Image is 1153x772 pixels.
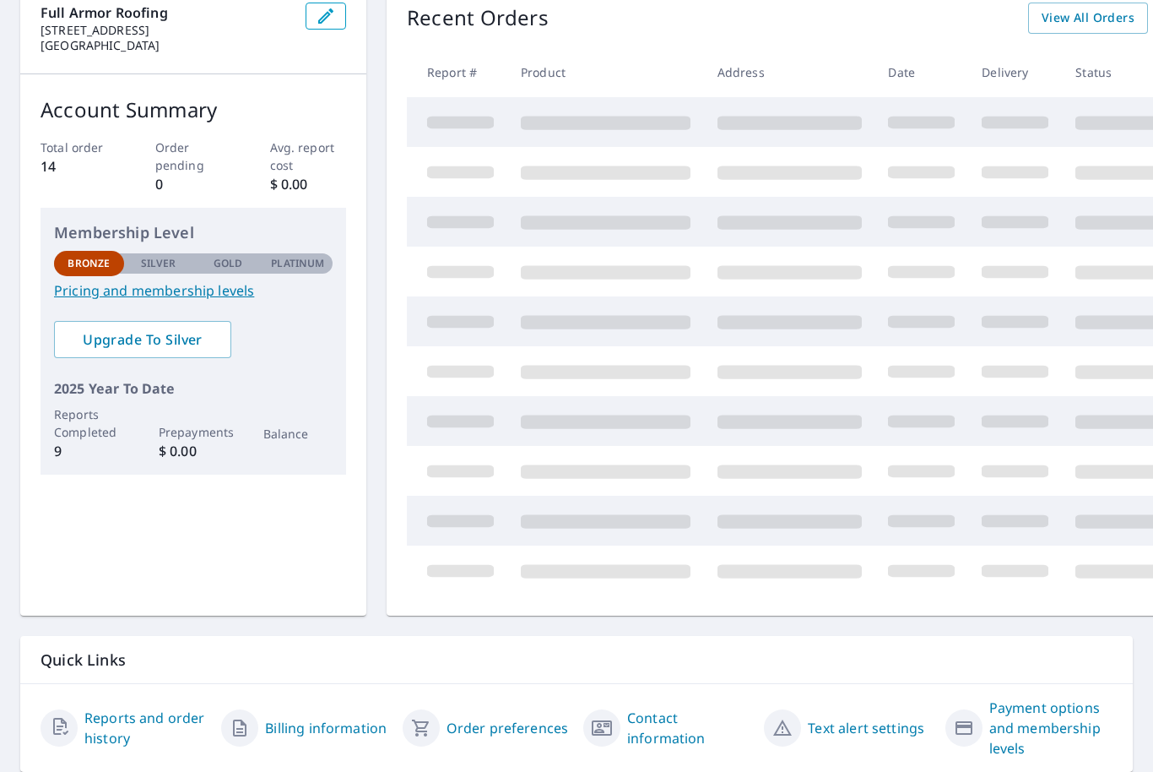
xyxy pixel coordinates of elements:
p: 0 [155,174,232,194]
th: Delivery [968,47,1062,97]
span: Upgrade To Silver [68,330,218,349]
p: Full Armor Roofing [41,3,292,23]
th: Report # [407,47,507,97]
th: Address [704,47,875,97]
a: Pricing and membership levels [54,280,333,301]
p: Membership Level [54,221,333,244]
a: Text alert settings [808,718,924,738]
a: Order preferences [447,718,569,738]
p: Order pending [155,139,232,174]
p: Bronze [68,256,110,271]
a: Payment options and membership levels [989,698,1112,758]
p: Avg. report cost [270,139,347,174]
p: Prepayments [159,423,229,441]
p: 14 [41,156,117,177]
p: 9 [54,441,124,461]
p: Total order [41,139,117,156]
th: Date [874,47,968,97]
a: Upgrade To Silver [54,321,231,358]
a: View All Orders [1028,3,1148,34]
p: Gold [214,256,242,271]
a: Reports and order history [84,708,208,748]
p: Balance [263,425,333,443]
th: Product [507,47,704,97]
p: [STREET_ADDRESS] [41,23,292,38]
p: $ 0.00 [270,174,347,194]
p: Quick Links [41,650,1112,671]
p: Recent Orders [407,3,549,34]
p: Platinum [271,256,324,271]
p: Reports Completed [54,405,124,441]
span: View All Orders [1042,8,1134,29]
p: Account Summary [41,95,346,125]
p: [GEOGRAPHIC_DATA] [41,38,292,53]
p: 2025 Year To Date [54,378,333,399]
a: Contact information [627,708,750,748]
p: $ 0.00 [159,441,229,461]
p: Silver [141,256,176,271]
a: Billing information [265,718,387,738]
